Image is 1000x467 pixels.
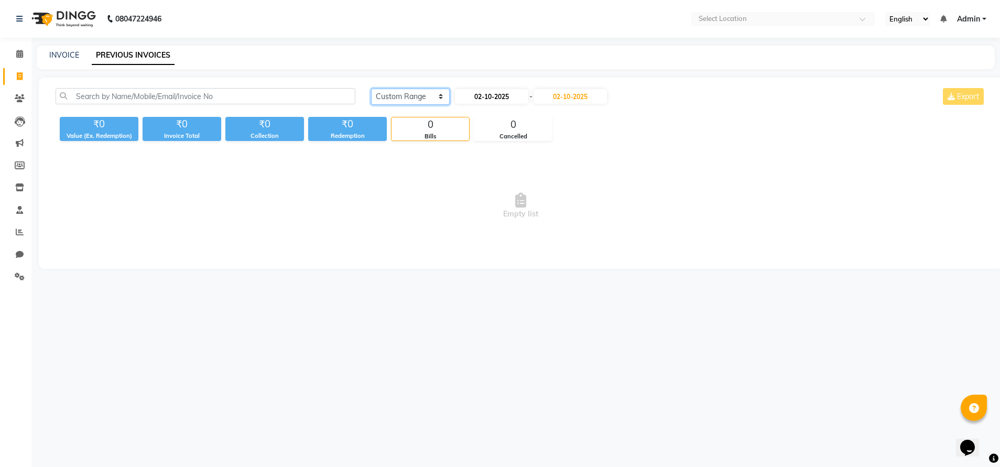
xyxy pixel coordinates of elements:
iframe: chat widget [956,425,990,457]
input: Search by Name/Mobile/Email/Invoice No [56,88,355,104]
div: 0 [392,117,469,132]
a: PREVIOUS INVOICES [92,46,175,65]
span: Admin [957,14,980,25]
div: Redemption [308,132,387,140]
img: logo [27,4,99,34]
a: INVOICE [49,50,79,60]
div: ₹0 [225,117,304,132]
div: Invoice Total [143,132,221,140]
div: Select Location [699,14,747,24]
input: Start Date [455,89,528,104]
div: Bills [392,132,469,141]
div: 0 [474,117,552,132]
input: End Date [534,89,607,104]
div: Collection [225,132,304,140]
span: Empty list [56,154,986,258]
span: - [529,91,532,102]
div: ₹0 [308,117,387,132]
div: Value (Ex. Redemption) [60,132,138,140]
div: Cancelled [474,132,552,141]
div: ₹0 [60,117,138,132]
div: ₹0 [143,117,221,132]
b: 08047224946 [115,4,161,34]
